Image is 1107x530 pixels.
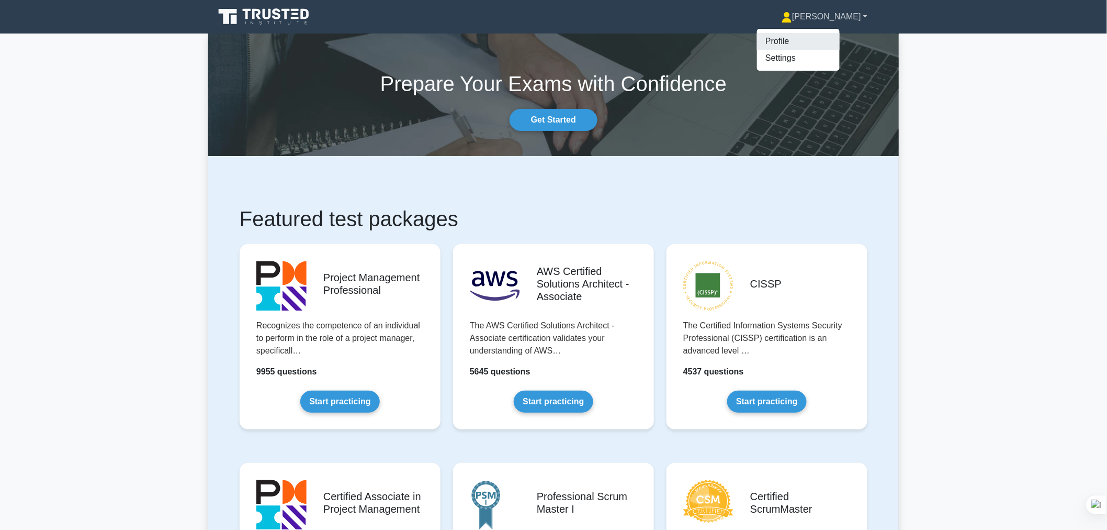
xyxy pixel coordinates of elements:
ul: [PERSON_NAME] [756,28,840,71]
h1: Prepare Your Exams with Confidence [208,71,899,96]
a: Start practicing [727,391,806,413]
a: Settings [757,50,840,67]
a: Start practicing [300,391,379,413]
a: Start practicing [514,391,593,413]
a: Profile [757,33,840,50]
h1: Featured test packages [240,206,867,231]
a: [PERSON_NAME] [756,6,893,27]
a: Get Started [510,109,597,131]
